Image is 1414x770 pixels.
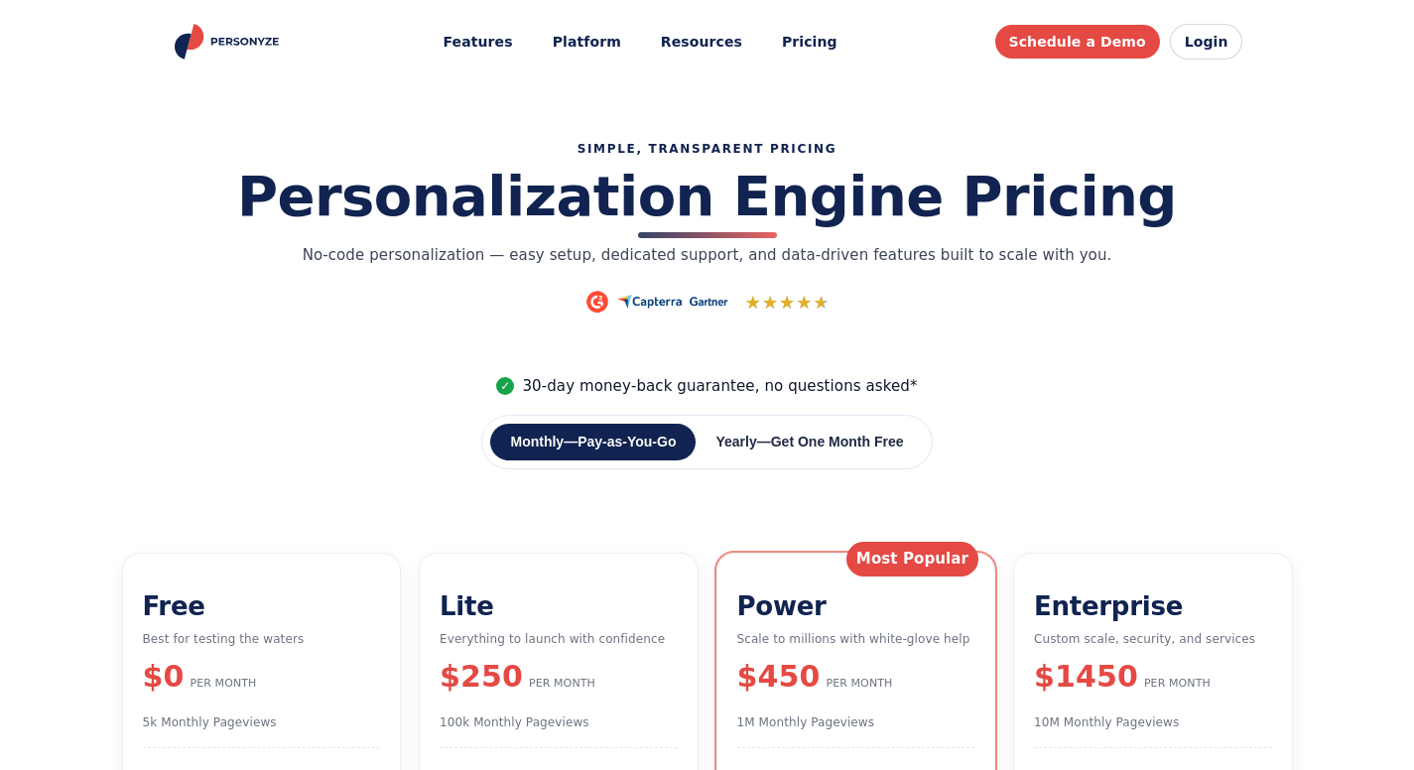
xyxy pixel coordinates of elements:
[1170,24,1243,60] a: Login
[143,630,381,648] p: Best for testing the waters
[826,676,892,693] span: PER MONTH
[1034,713,1272,731] p: 10M Monthly Pageviews
[510,434,564,449] span: Monthly
[846,542,978,577] div: Most Popular
[1034,591,1272,622] h3: Enterprise
[647,24,756,61] button: Resources
[190,676,256,693] span: PER MONTH
[440,654,523,699] b: $250
[737,630,975,648] p: Scale to millions with white‑glove help
[152,10,1263,74] header: Personyze site header
[1144,676,1211,693] span: PER MONTH
[715,434,756,449] span: Yearly
[737,654,821,699] b: $450
[1034,654,1138,699] b: $1450
[529,676,595,693] span: PER MONTH
[768,24,851,61] a: Pricing
[737,591,975,622] h3: Power
[1034,630,1272,648] p: Custom scale, security, and services
[440,630,678,648] p: Everything to launch with confidence
[757,434,771,449] span: —
[578,434,676,449] span: Pay‑as‑You‑Go
[180,375,1235,398] p: 30‑day money‑back guarantee, no questions asked*
[143,713,381,731] p: 5k Monthly Pageviews
[172,24,286,60] a: Personyze home
[995,25,1160,59] a: Schedule a Demo
[583,290,730,314] img: G2 • Capterra • Gartner
[564,434,578,449] span: —
[737,713,975,731] p: 1M Monthly Pageviews
[429,24,526,61] button: Features
[180,166,1235,227] h2: Personalization Engine Pricing
[143,654,185,699] b: $0
[745,289,824,316] span: ★★★★★
[172,24,286,60] img: Personyze
[180,289,1235,316] div: Ratings and review platforms
[429,24,850,61] nav: Main menu
[496,377,514,395] span: ✓
[771,434,904,449] span: Get One Month Free
[481,415,932,469] div: Billing period
[440,591,678,622] h3: Lite
[745,289,831,316] span: Rating 4.6 out of 5
[301,244,1114,267] p: No‑code personalization — easy setup, dedicated support, and data‑driven features built to scale ...
[143,591,381,622] h3: Free
[539,24,635,61] a: Platform
[440,713,678,731] p: 100k Monthly Pageviews
[180,140,1235,158] p: SIMPLE, TRANSPARENT PRICING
